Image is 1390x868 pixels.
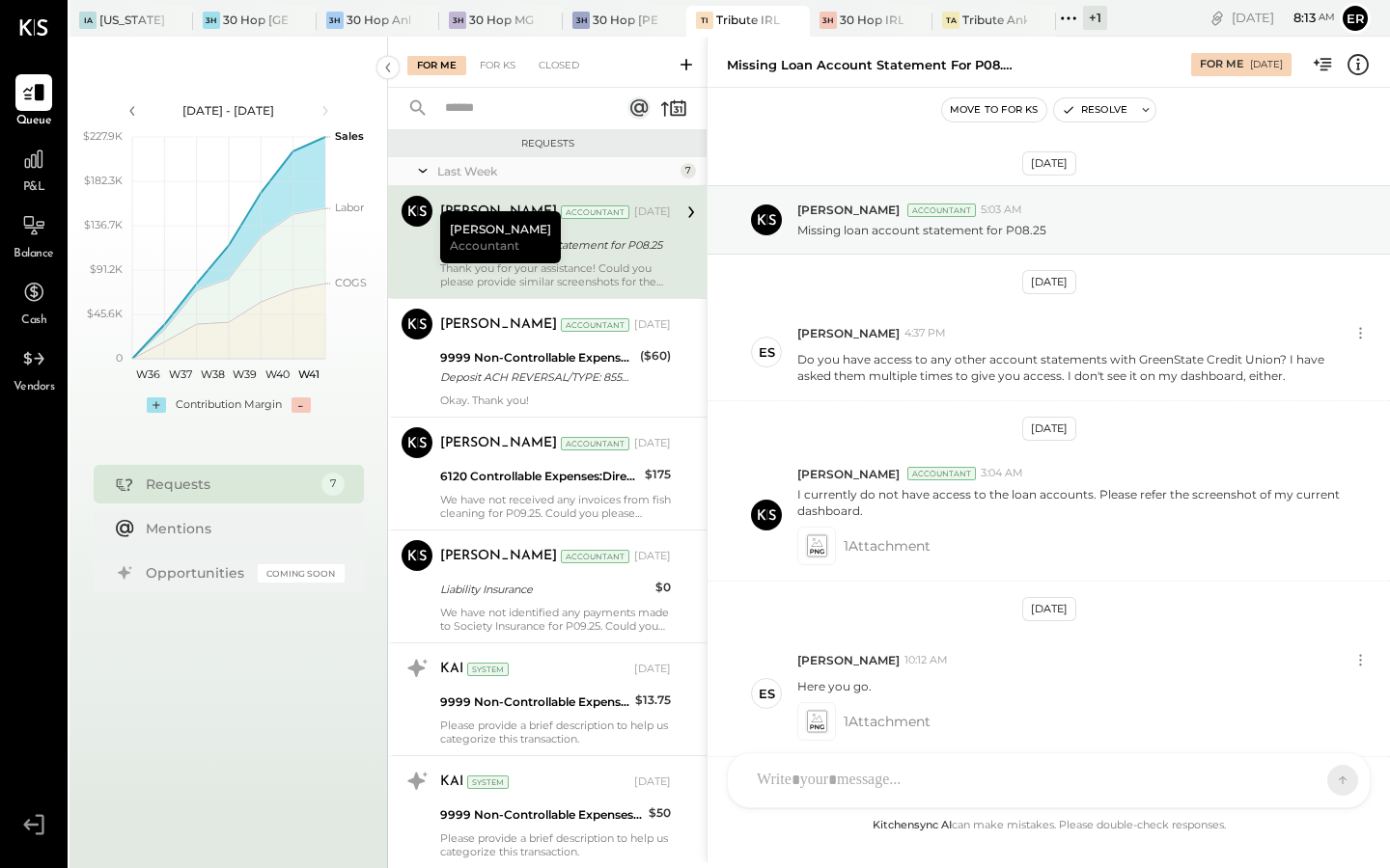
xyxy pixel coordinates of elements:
div: Tribute Ankeny [962,12,1027,28]
div: [DATE] [1022,151,1076,176]
button: Er [1340,3,1371,34]
div: $0 [655,578,671,597]
span: 3:04 AM [981,466,1023,481]
div: For Me [1200,57,1243,72]
div: Thank you for your assistance! Could you please provide similar screenshots for the other locatio... [440,261,671,288]
div: [DATE] [1022,270,1076,294]
div: $175 [645,465,671,484]
div: Accountant [561,205,629,219]
div: Coming Soon [258,564,345,583]
div: Please provide a brief description to help us categorize this transaction. [440,831,671,858]
div: IA [79,12,97,29]
div: 3H [820,12,837,29]
div: [DATE] [634,204,671,220]
div: Mentions [146,519,335,538]
div: [PERSON_NAME] [440,211,561,263]
span: 4:37 PM [904,326,946,341]
div: Missing loan account statement for P08.25 [727,56,1016,74]
div: We have not identified any payments made to Society Insurance for P09.25. Could you please confir... [440,606,671,633]
div: For KS [470,56,525,75]
button: Resolve [1054,98,1135,122]
text: W37 [169,367,192,381]
a: P&L [1,141,67,197]
a: Cash [1,274,67,330]
div: 3H [449,12,466,29]
div: Requests [146,475,312,494]
text: COGS [335,276,367,289]
div: ES [759,685,775,703]
div: Closed [529,56,589,75]
div: + [147,397,166,413]
span: Balance [14,246,54,263]
div: [DATE] [1232,9,1335,27]
div: 7 [681,163,696,178]
div: $50 [649,803,671,823]
div: 9999 Non-Controllable Expenses:Other Income and Expenses:To Be Classified P&L [440,348,634,367]
div: ($60) [640,346,671,366]
text: $182.3K [84,174,123,187]
p: Missing loan account statement for P08.25 [797,222,1046,238]
div: 30 Hop MGS [469,12,534,28]
span: 1 Attachment [844,702,931,741]
a: Balance [1,207,67,263]
span: [PERSON_NAME] [797,652,900,668]
text: Sales [335,129,364,143]
div: Tribute IRL [716,12,780,28]
span: Vendors [14,379,55,396]
div: 30 Hop [PERSON_NAME] Summit [593,12,657,28]
div: 3H [326,12,344,29]
div: KAI [440,660,463,679]
div: [DATE] [1250,58,1283,71]
div: 3H [203,12,220,29]
text: $227.9K [83,129,123,143]
div: Opportunities [146,563,248,583]
div: Accountant [561,437,629,450]
div: Accountant [561,550,629,563]
div: 9999 Non-Controllable Expenses:Other Income and Expenses:To Be Classified P&L [440,692,629,712]
span: [PERSON_NAME] [797,202,900,218]
text: Labor [335,201,364,214]
text: 0 [116,351,123,365]
text: W39 [233,367,257,381]
p: Here you go. [797,678,872,694]
div: 3H [572,12,590,29]
text: W38 [200,367,224,381]
div: [PERSON_NAME] [440,434,557,453]
div: System [467,663,509,676]
div: $13.75 [635,691,671,710]
p: Do you have access to any other account statements with GreenState Credit Union? I have asked the... [797,351,1346,384]
p: I currently do not have access to the loan accounts. Please refer the screenshot of my current da... [797,486,1346,519]
span: 10:12 AM [904,653,948,668]
div: 7 [321,473,345,496]
a: Vendors [1,340,67,396]
div: [DATE] [634,436,671,451]
text: W41 [298,367,320,381]
div: [US_STATE] Athletic Club [99,12,164,28]
div: We have not received any invoices from fish cleaning for P09.25. Could you please confirm whether... [440,493,671,520]
div: TA [942,12,959,29]
div: 30 Hop [GEOGRAPHIC_DATA] [223,12,288,28]
div: TI [696,12,713,29]
div: Accountant [907,467,976,480]
div: [DATE] [634,774,671,790]
div: 6120 Controllable Expenses:Direct Operating Expenses:Cleaning Services [440,467,639,486]
div: For Me [407,56,466,75]
div: 9999 Non-Controllable Expenses:Other Income and Expenses:To Be Classified P&L [440,805,643,825]
div: Accountant [907,203,976,217]
div: + 1 [1083,6,1107,30]
span: [PERSON_NAME] [797,325,900,341]
div: [DATE] [634,317,671,333]
div: [DATE] [1022,417,1076,441]
text: W36 [136,367,160,381]
span: P&L [23,179,45,197]
div: ES [759,343,775,362]
button: Move to for ks [942,98,1046,122]
div: 30 Hop IRL [840,12,904,28]
div: copy link [1208,8,1227,28]
div: Last Week [437,163,676,179]
div: KAI [440,773,463,792]
text: $91.2K [90,262,123,276]
span: Queue [16,113,52,130]
div: 30 Hop Ankeny [347,12,411,28]
span: 5:03 AM [981,203,1022,218]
